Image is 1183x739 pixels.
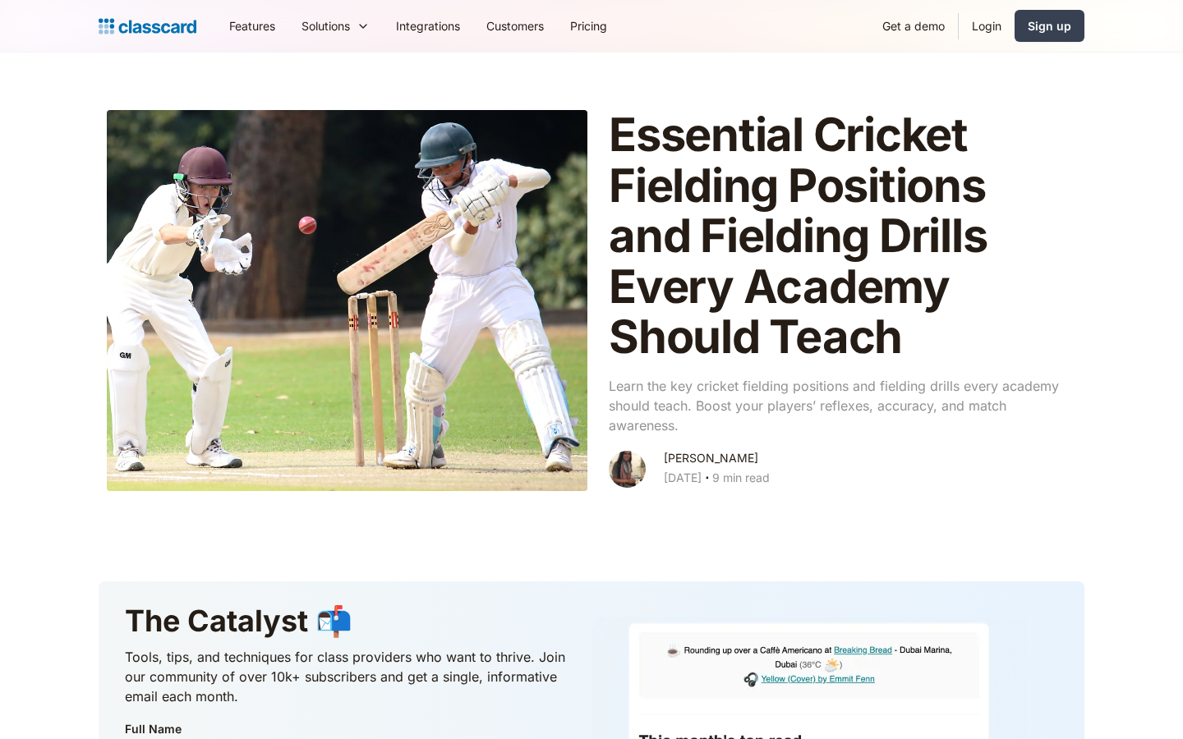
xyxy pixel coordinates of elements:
a: Login [959,7,1015,44]
div: [DATE] [664,468,702,488]
a: home [99,15,196,38]
a: Essential Cricket Fielding Positions and Fielding Drills Every Academy Should TeachLearn the key ... [99,102,1084,499]
div: ‧ [702,468,712,491]
p: Learn the key cricket fielding positions and fielding drills every academy should teach. Boost yo... [609,376,1068,435]
a: Pricing [557,7,620,44]
label: Full Name [125,719,567,739]
div: Solutions [302,17,350,34]
div: Solutions [288,7,383,44]
div: Sign up [1028,17,1071,34]
div: 9 min read [712,468,770,488]
div: [PERSON_NAME] [664,448,758,468]
a: Sign up [1015,10,1084,42]
a: Integrations [383,7,473,44]
a: Get a demo [869,7,958,44]
h1: Essential Cricket Fielding Positions and Fielding Drills Every Academy Should Teach [609,110,1068,363]
a: Features [216,7,288,44]
h3: The Catalyst 📬 [125,601,567,640]
a: Customers [473,7,557,44]
p: Tools, tips, and techniques for class providers who want to thrive. Join our community of over 10... [125,647,567,706]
